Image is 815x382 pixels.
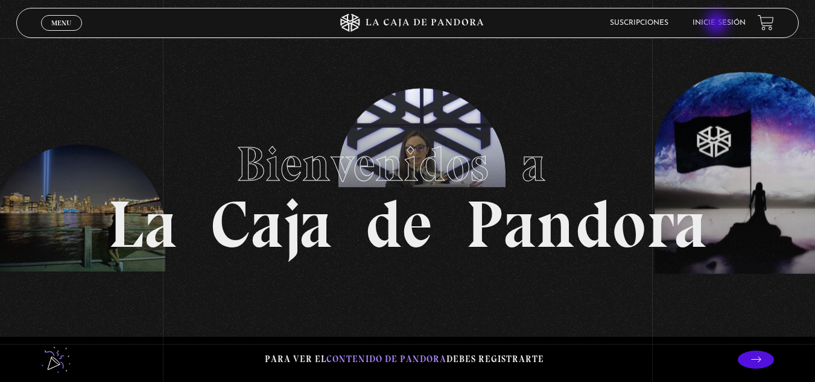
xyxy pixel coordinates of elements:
h1: La Caja de Pandora [108,125,707,258]
span: contenido de Pandora [326,354,446,364]
span: Cerrar [47,29,75,37]
a: Suscripciones [610,19,668,27]
p: Para ver el debes registrarte [265,351,544,368]
a: Inicie sesión [693,19,746,27]
span: Menu [51,19,71,27]
a: View your shopping cart [758,14,774,31]
span: Bienvenidos a [236,135,579,193]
